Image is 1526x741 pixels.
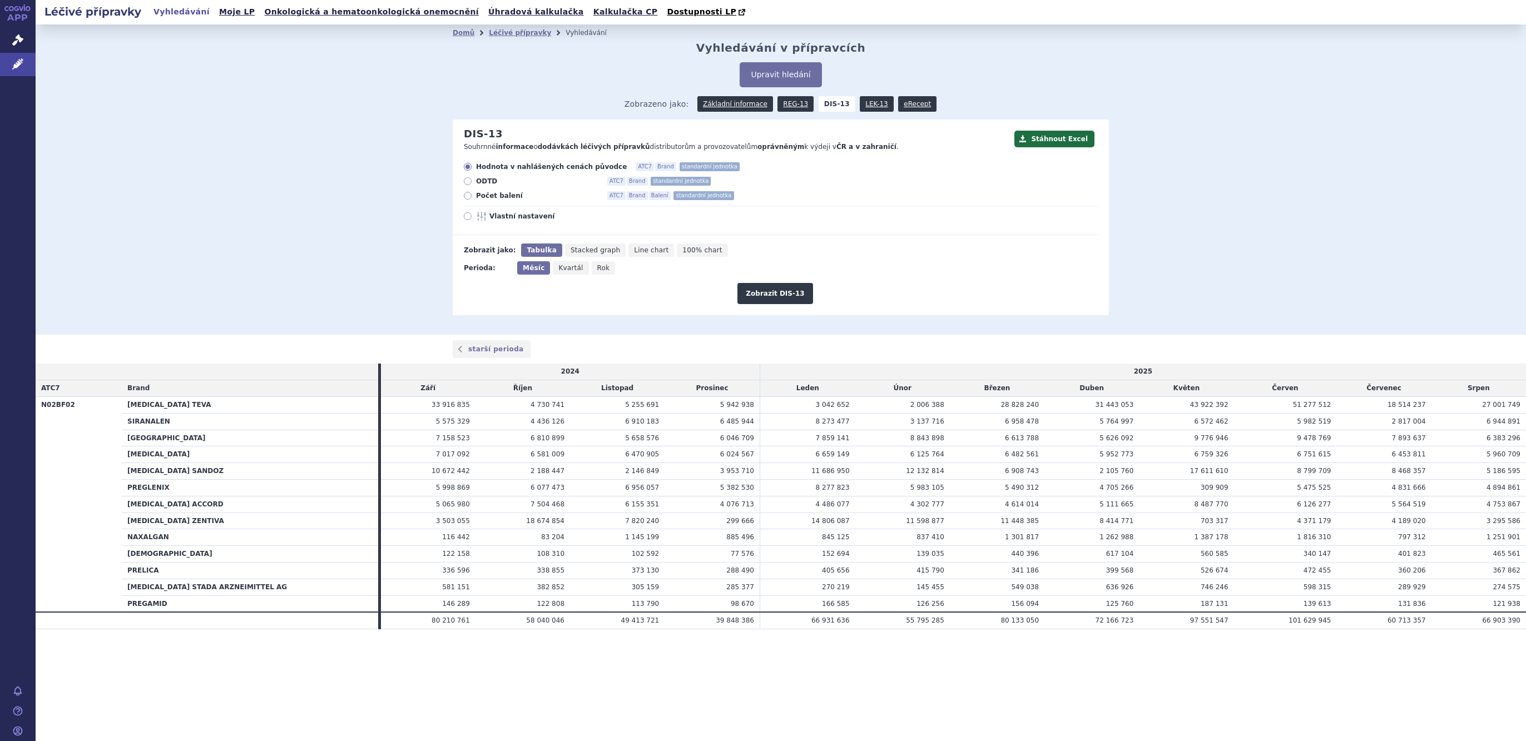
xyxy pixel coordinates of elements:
span: 6 759 326 [1194,450,1228,458]
a: LEK-13 [860,96,893,112]
span: 6 470 905 [625,450,659,458]
span: 440 396 [1011,550,1039,558]
span: 108 310 [537,550,564,558]
span: 156 094 [1011,600,1039,608]
span: 617 104 [1106,550,1134,558]
span: 83 204 [541,533,564,541]
span: ATC7 [607,177,626,186]
th: [MEDICAL_DATA] ZENTIVA [122,513,378,529]
span: 288 490 [726,566,754,574]
span: 55 795 285 [906,616,944,624]
span: 8 277 823 [816,484,850,491]
span: 14 806 087 [811,517,850,525]
td: Únor [855,380,950,397]
span: 66 931 636 [811,616,850,624]
span: 2 146 849 [625,467,659,475]
span: 341 186 [1011,566,1039,574]
strong: DIS-13 [819,96,855,112]
span: 5 111 665 [1099,500,1133,508]
li: Vyhledávání [566,24,621,41]
span: 5 065 980 [436,500,470,508]
span: 5 942 938 [720,401,754,409]
span: 8 468 357 [1392,467,1426,475]
span: 60 713 357 [1388,616,1426,624]
span: 187 131 [1201,600,1228,608]
span: Kvartál [558,264,583,272]
p: Souhrnné o distributorům a provozovatelům k výdeji v . [464,142,1009,152]
span: 166 585 [822,600,850,608]
span: 2 188 447 [531,467,564,475]
span: ATC7 [636,162,654,171]
span: ODTD [476,177,598,186]
span: 401 823 [1398,550,1426,558]
span: 6 482 561 [1005,450,1039,458]
span: 5 982 519 [1297,417,1331,425]
td: Březen [950,380,1044,397]
span: 305 159 [632,583,660,591]
span: 4 302 777 [910,500,944,508]
a: Moje LP [216,4,258,19]
span: 6 910 183 [625,417,659,425]
span: 51 277 512 [1293,401,1331,409]
span: 6 958 478 [1005,417,1039,425]
td: Leden [760,380,855,397]
a: eRecept [898,96,937,112]
span: 18 514 237 [1388,401,1426,409]
h2: DIS-13 [464,128,503,140]
span: Brand [627,177,648,186]
span: 121 938 [1493,600,1520,608]
strong: ČR a v zahraničí [836,143,896,151]
span: 8 273 477 [816,417,850,425]
span: 5 626 092 [1099,434,1133,442]
span: 6 659 149 [816,450,850,458]
span: 399 568 [1106,566,1134,574]
span: 885 496 [726,533,754,541]
span: 4 076 713 [720,500,754,508]
span: 6 383 296 [1487,434,1520,442]
span: 131 836 [1398,600,1426,608]
span: 7 158 523 [436,434,470,442]
h2: Vyhledávání v přípravcích [696,41,866,54]
span: 1 301 817 [1005,533,1039,541]
span: 5 564 519 [1392,500,1426,508]
a: Domů [453,29,474,37]
span: 526 674 [1201,566,1228,574]
span: 285 377 [726,583,754,591]
strong: oprávněným [757,143,804,151]
span: 8 843 898 [910,434,944,442]
span: 4 436 126 [531,417,564,425]
span: 845 125 [822,533,850,541]
span: 6 126 277 [1297,500,1331,508]
td: Červenec [1336,380,1431,397]
span: 101 629 945 [1289,616,1331,624]
span: 5 983 105 [910,484,944,491]
span: 549 038 [1011,583,1039,591]
span: 636 926 [1106,583,1134,591]
span: Line chart [634,246,668,254]
span: 4 730 741 [531,401,564,409]
span: 9 478 769 [1297,434,1331,442]
th: PRELICA [122,562,378,579]
td: Listopad [570,380,665,397]
span: 122 158 [442,550,470,558]
span: Balení [649,191,671,200]
span: 5 186 595 [1487,467,1520,475]
span: 5 764 997 [1099,417,1133,425]
span: 18 674 854 [526,517,564,525]
td: 2024 [381,364,760,380]
span: 1 251 901 [1487,533,1520,541]
span: ATC7 [41,384,60,392]
span: 1 145 199 [625,533,659,541]
span: 367 862 [1493,566,1520,574]
span: 1 816 310 [1297,533,1331,541]
div: Zobrazit jako: [464,243,516,257]
span: 703 317 [1201,517,1228,525]
span: 5 382 530 [720,484,754,491]
span: 581 151 [442,583,470,591]
span: 122 808 [537,600,564,608]
button: Stáhnout Excel [1014,131,1094,147]
a: Vyhledávání [150,4,213,19]
span: 4 753 867 [1487,500,1520,508]
span: 299 666 [726,517,754,525]
span: 113 790 [632,600,660,608]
